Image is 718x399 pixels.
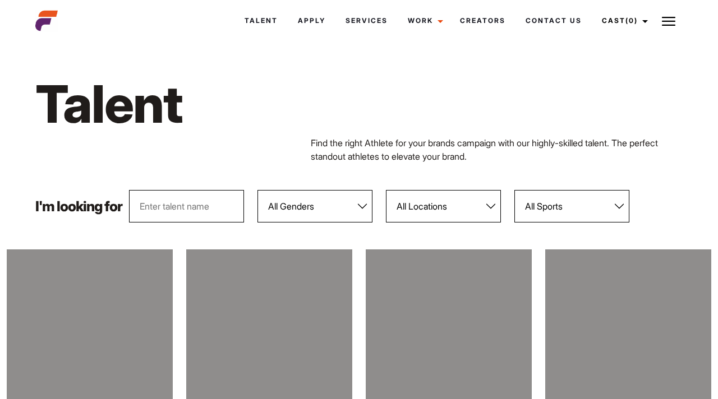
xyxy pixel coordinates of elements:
input: Enter talent name [129,190,244,222]
a: Cast(0) [592,6,655,36]
img: Burger icon [662,15,675,28]
img: cropped-aefm-brand-fav-22-square.png [35,10,58,32]
a: Work [398,6,450,36]
span: (0) [625,16,638,25]
p: Find the right Athlete for your brands campaign with our highly-skilled talent. The perfect stand... [311,136,683,163]
a: Services [335,6,398,36]
h1: Talent [35,72,407,136]
p: I'm looking for [35,199,122,214]
a: Creators [450,6,516,36]
a: Contact Us [516,6,592,36]
a: Talent [234,6,288,36]
a: Apply [288,6,335,36]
